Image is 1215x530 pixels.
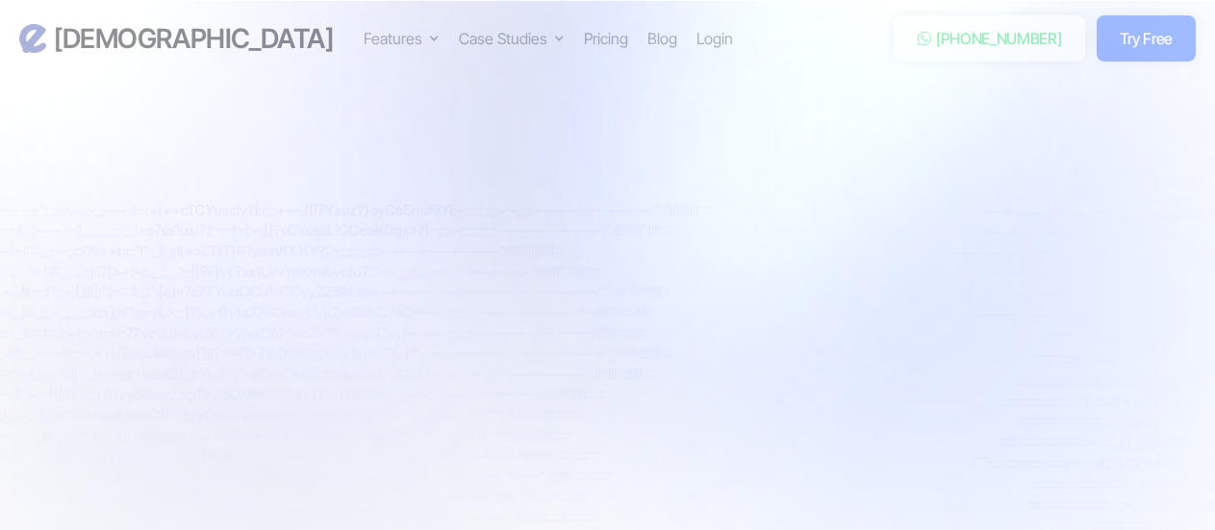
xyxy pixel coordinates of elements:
a: Blog [647,27,677,50]
a: Login [696,27,733,50]
div: Features [364,27,440,50]
div: Case Studies [459,27,565,50]
a: Try Free [1097,15,1196,62]
h3: [DEMOGRAPHIC_DATA] [54,22,333,56]
a: Pricing [584,27,628,50]
div: Case Studies [459,27,547,50]
div: [PHONE_NUMBER] [936,27,1062,50]
a: [PHONE_NUMBER] [894,15,1085,62]
a: home [19,22,333,56]
div: Features [364,27,422,50]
